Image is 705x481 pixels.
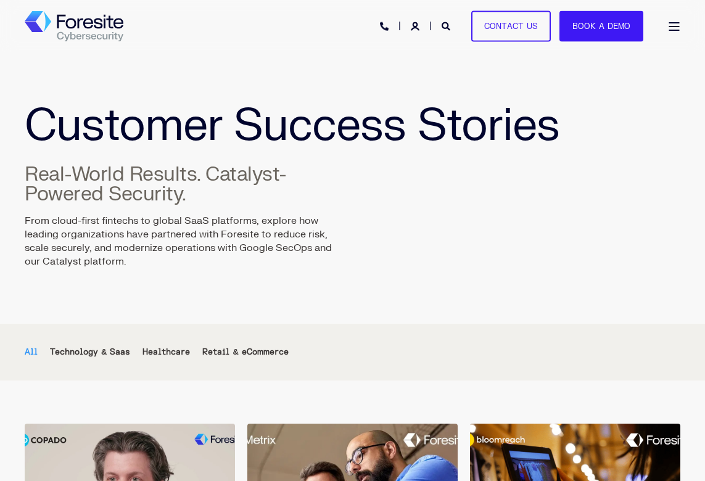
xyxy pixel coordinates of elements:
div: All [25,345,38,359]
a: Open Burger Menu [662,16,686,37]
a: Book a Demo [559,10,643,42]
div: Retail & eCommerce [202,345,288,359]
span: Customer Success Stories [25,97,559,154]
a: Back to Home [25,11,123,42]
span: Real-World Results. Catalyst-Powered Security. [25,162,287,207]
div: Healthcare [142,345,190,359]
p: From cloud-first fintechs to global SaaS platforms, explore how leading organizations have partne... [25,214,333,268]
a: Login [411,20,422,31]
ul: Filter [25,342,680,362]
a: Open Search [442,20,453,31]
a: Contact Us [471,10,551,42]
div: Technology & Saas [50,345,130,359]
img: Foresite logo, a hexagon shape of blues with a directional arrow to the right hand side, and the ... [25,11,123,42]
